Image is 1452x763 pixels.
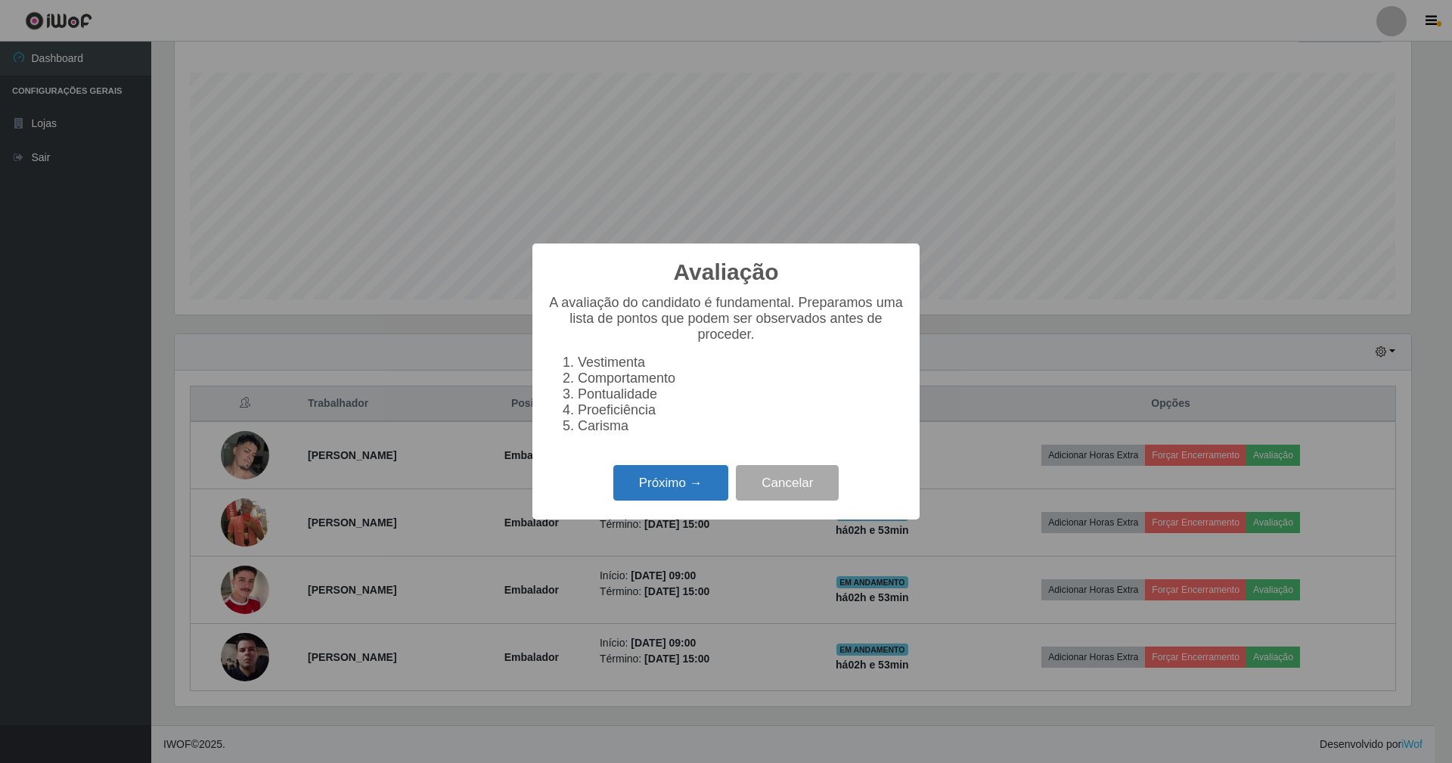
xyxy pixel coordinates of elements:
[736,465,839,501] button: Cancelar
[578,371,904,386] li: Comportamento
[578,355,904,371] li: Vestimenta
[578,386,904,402] li: Pontualidade
[548,295,904,343] p: A avaliação do candidato é fundamental. Preparamos uma lista de pontos que podem ser observados a...
[578,402,904,418] li: Proeficiência
[613,465,728,501] button: Próximo →
[578,418,904,434] li: Carisma
[674,259,779,286] h2: Avaliação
